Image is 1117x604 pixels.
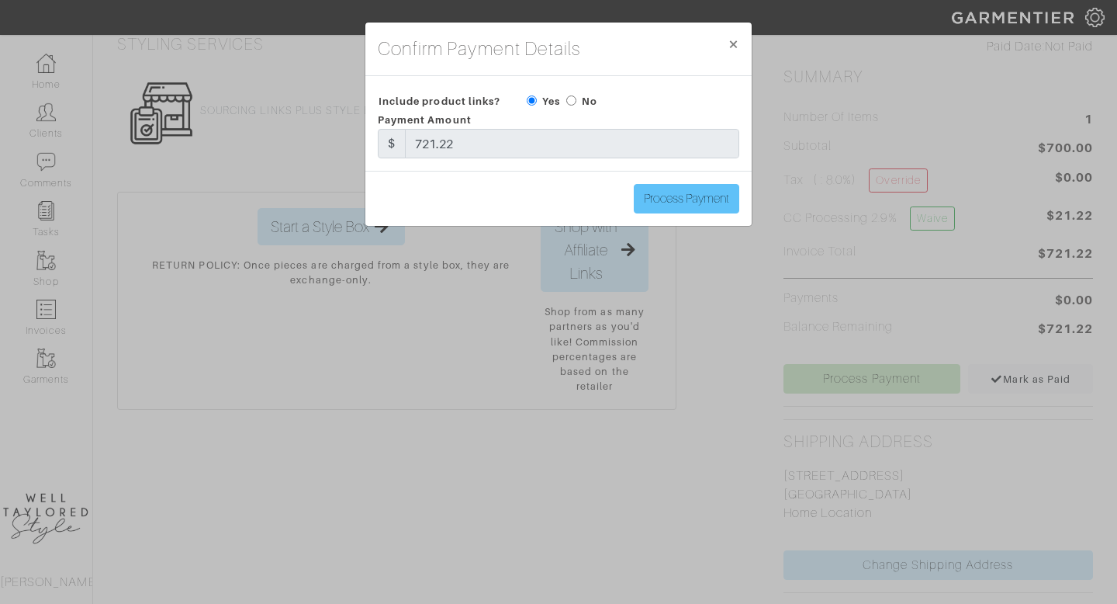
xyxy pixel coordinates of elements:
input: Process Payment [634,184,739,213]
span: Payment Amount [378,114,472,126]
span: × [728,33,739,54]
div: $ [378,129,406,158]
label: No [582,94,597,109]
h4: Confirm Payment Details [378,35,580,63]
label: Yes [542,94,560,109]
span: Include product links? [379,90,500,113]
